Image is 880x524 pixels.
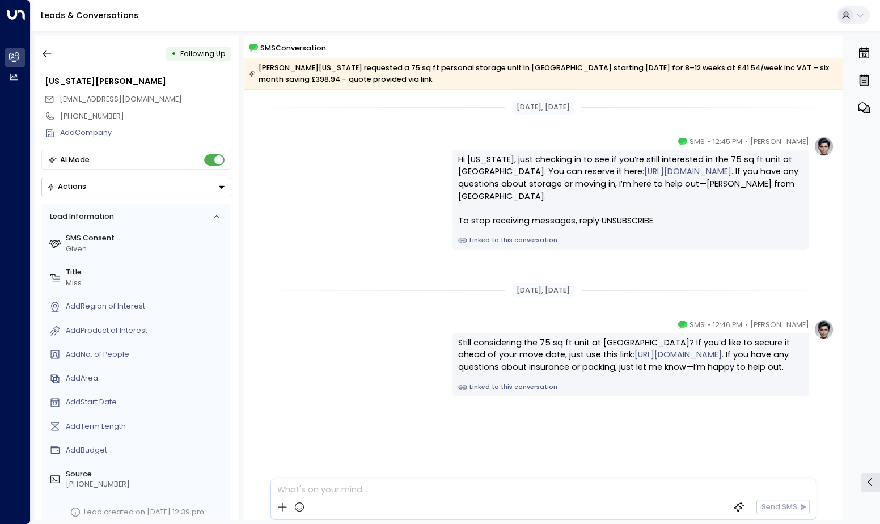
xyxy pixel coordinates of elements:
[689,136,705,147] span: SMS
[180,49,226,58] span: Following Up
[60,94,182,104] span: [EMAIL_ADDRESS][DOMAIN_NAME]
[814,319,834,340] img: profile-logo.png
[66,397,227,408] div: AddStart Date
[713,136,742,147] span: 12:45 PM
[66,233,227,244] label: SMS Consent
[513,100,574,115] div: [DATE], [DATE]
[66,479,227,490] div: [PHONE_NUMBER]
[41,178,231,196] div: Button group with a nested menu
[513,283,574,298] div: [DATE], [DATE]
[634,349,722,361] a: [URL][DOMAIN_NAME]
[60,94,182,105] span: georgiaweatherhead@hotmail.com
[66,278,227,289] div: Miss
[66,244,227,255] div: Given
[458,337,803,374] div: Still considering the 75 sq ft unit at [GEOGRAPHIC_DATA]? If you’d like to secure it ahead of you...
[750,136,809,147] span: [PERSON_NAME]
[45,75,231,88] div: [US_STATE][PERSON_NAME]
[708,319,710,331] span: •
[66,301,227,312] div: AddRegion of Interest
[66,421,227,432] div: AddTerm Length
[66,326,227,336] div: AddProduct of Interest
[713,319,742,331] span: 12:46 PM
[689,319,705,331] span: SMS
[46,212,113,222] div: Lead Information
[750,319,809,331] span: [PERSON_NAME]
[66,349,227,360] div: AddNo. of People
[644,166,731,178] a: [URL][DOMAIN_NAME]
[260,42,326,54] span: SMS Conversation
[60,128,231,138] div: AddCompany
[47,182,86,191] div: Actions
[84,507,204,518] div: Lead created on [DATE] 12:39 pm
[745,319,748,331] span: •
[41,10,138,21] a: Leads & Conversations
[458,154,803,227] div: Hi [US_STATE], just checking in to see if you’re still interested in the 75 sq ft unit at [GEOGRA...
[708,136,710,147] span: •
[458,383,803,392] a: Linked to this conversation
[66,373,227,384] div: AddArea
[66,469,227,480] label: Source
[66,267,227,278] label: Title
[745,136,748,147] span: •
[60,111,231,122] div: [PHONE_NUMBER]
[458,236,803,245] a: Linked to this conversation
[60,154,90,166] div: AI Mode
[41,178,231,196] button: Actions
[249,62,837,85] div: [PERSON_NAME][US_STATE] requested a 75 sq ft personal storage unit in [GEOGRAPHIC_DATA] starting ...
[814,136,834,157] img: profile-logo.png
[66,445,227,456] div: AddBudget
[171,45,176,63] div: •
